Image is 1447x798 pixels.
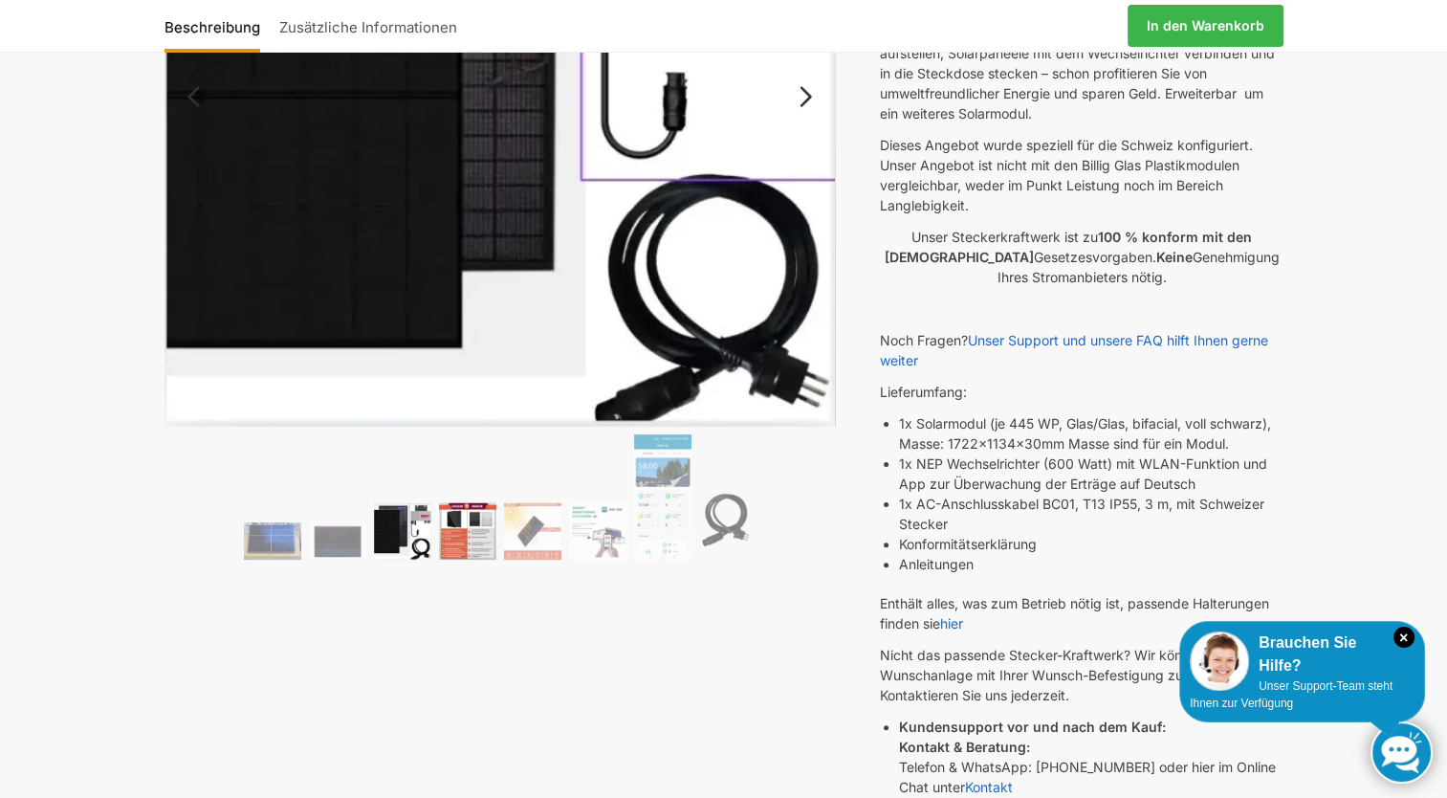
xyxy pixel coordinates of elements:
[270,3,467,49] a: Zusätzliche Informationen
[1393,627,1414,648] i: Schließen
[569,502,626,560] img: Balkonkraftwerk 445/600 Watt Bificial – Bild 6
[940,615,963,632] a: hier
[164,3,270,49] a: Beschreibung
[504,502,561,560] img: Bificial 30 % mehr Leistung
[439,502,496,560] img: Wer billig kauft, kauft 2 mal.
[899,413,1283,454] li: 1x Solarmodul (je 445 WP, Glas/Glas, bifacial, voll schwarz), Masse: 1722x1134x30mm Masse sind fü...
[899,719,1166,735] strong: Kundensupport vor und nach dem Kauf:
[1128,5,1283,47] a: In den Warenkorb
[1190,679,1392,710] span: Unser Support-Team steht Ihnen zur Verfügung
[1190,632,1414,677] div: Brauchen Sie Hilfe?
[880,227,1283,287] p: Unser Steckerkraftwerk ist zu Gesetzesvorgaben. Genehmigung Ihres Stromanbieters nötig.
[1190,632,1249,691] img: Customer service
[1155,249,1192,265] strong: Keine
[880,593,1283,633] p: Enthält alles, was zum Betrieb nötig ist, passende Halterungen finden sie
[880,382,1283,402] p: Lieferumfang:
[244,522,301,559] img: Solaranlage für den kleinen Balkon
[880,330,1283,370] p: Noch Fragen?
[899,739,1030,755] strong: Kontakt & Beratung:
[880,645,1283,705] p: Nicht das passende Stecker-Kraftwerk? Wir können Ihnen Ihre Wunschanlage mit Ihrer Wunsch-Befesti...
[374,502,431,560] img: Bificiales Hochleistungsmodul
[309,523,366,560] img: Balkonkraftwerk 445/600 Watt Bificial – Bild 2
[880,135,1283,215] p: Dieses Angebot wurde speziell für die Schweiz konfiguriert. Unser Angebot ist nicht mit den Billi...
[899,534,1283,554] li: Konformitätserklärung
[634,434,691,559] img: NEPViewer App
[699,483,756,560] img: Anschlusskabel-3meter
[899,494,1283,534] li: 1x AC-Anschlusskabel BC01, T13 IP55, 3 m, mit Schweizer Stecker
[899,454,1283,494] li: 1x NEP Wechselrichter (600 Watt) mit WLAN-Funktion und App zur Überwachung der Erträge auf Deutsch
[880,332,1268,368] a: Unser Support und unsere FAQ hilft Ihnen gerne weiter
[899,554,1283,574] li: Anleitungen
[965,779,1013,795] a: Kontakt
